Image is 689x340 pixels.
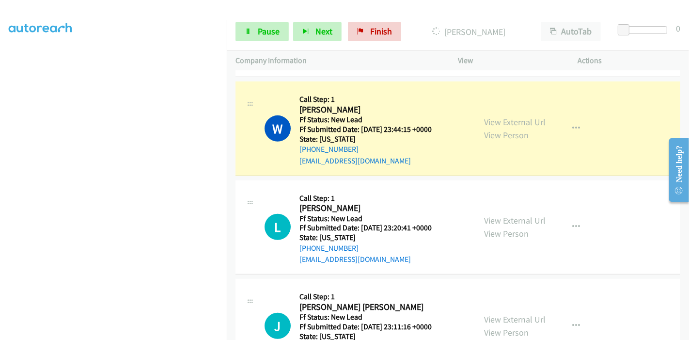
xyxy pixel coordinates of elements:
[265,214,291,240] h1: L
[299,156,411,165] a: [EMAIL_ADDRESS][DOMAIN_NAME]
[623,26,667,34] div: Delay between calls (in seconds)
[299,312,464,322] h5: Ff Status: New Lead
[299,134,444,144] h5: State: [US_STATE]
[299,145,359,154] a: [PHONE_NUMBER]
[370,26,392,37] span: Finish
[661,131,689,209] iframe: Resource Center
[414,25,523,38] p: [PERSON_NAME]
[299,322,464,332] h5: Ff Submitted Date: [DATE] 23:11:16 +0000
[299,233,444,243] h5: State: [US_STATE]
[484,228,529,239] a: View Person
[578,55,681,66] p: Actions
[299,115,444,125] h5: Ff Status: New Lead
[458,55,561,66] p: View
[299,95,444,104] h5: Call Step: 1
[293,22,342,41] button: Next
[299,125,444,134] h5: Ff Submitted Date: [DATE] 23:44:15 +0000
[484,215,546,226] a: View External Url
[235,22,289,41] a: Pause
[676,22,680,35] div: 0
[299,292,464,302] h5: Call Step: 1
[484,130,529,141] a: View Person
[484,327,529,338] a: View Person
[235,55,440,66] p: Company Information
[265,313,291,339] div: The call is yet to be attempted
[265,115,291,142] h1: W
[299,104,444,115] h2: [PERSON_NAME]
[484,116,546,128] a: View External Url
[299,214,444,224] h5: Ff Status: New Lead
[299,302,444,313] h2: [PERSON_NAME] [PERSON_NAME]
[299,255,411,264] a: [EMAIL_ADDRESS][DOMAIN_NAME]
[258,26,280,37] span: Pause
[541,22,601,41] button: AutoTab
[265,313,291,339] h1: J
[299,203,444,214] h2: [PERSON_NAME]
[299,223,444,233] h5: Ff Submitted Date: [DATE] 23:20:41 +0000
[315,26,332,37] span: Next
[299,243,359,253] a: [PHONE_NUMBER]
[299,194,444,203] h5: Call Step: 1
[348,22,401,41] a: Finish
[484,314,546,325] a: View External Url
